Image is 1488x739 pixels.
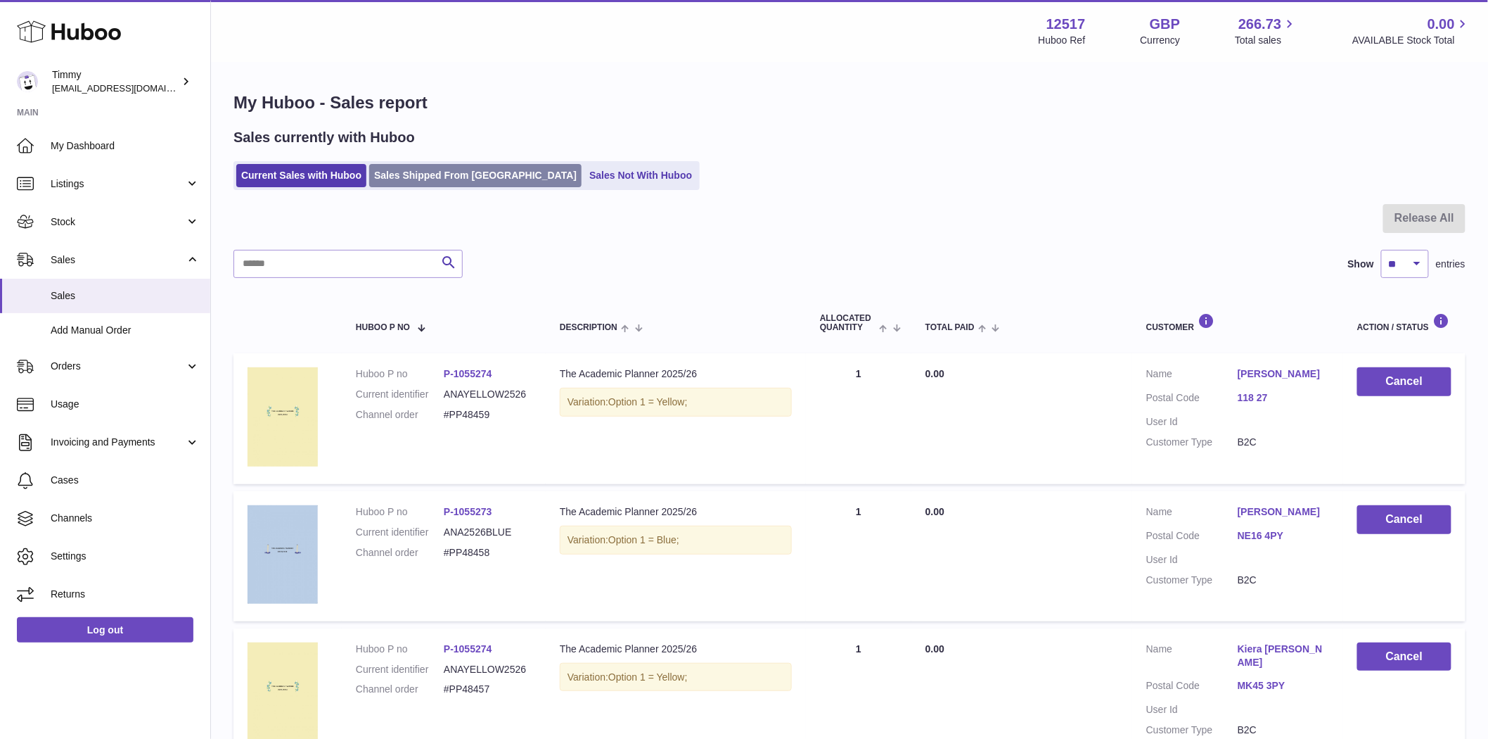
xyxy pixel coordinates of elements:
dt: Name [1146,643,1238,673]
dt: Name [1146,505,1238,522]
dt: Channel order [356,546,444,560]
td: 1 [806,491,911,621]
div: Customer [1146,313,1329,332]
img: 125171755599458.png [248,505,318,604]
span: 0.00 [925,643,944,655]
dt: Postal Code [1146,529,1238,546]
a: P-1055274 [444,643,492,655]
a: Kiera [PERSON_NAME] [1238,643,1329,669]
span: Total paid [925,323,975,332]
div: Variation: [560,663,792,692]
span: AVAILABLE Stock Total [1352,34,1471,47]
dt: Channel order [356,408,444,422]
dd: B2C [1238,436,1329,449]
dt: Current identifier [356,663,444,676]
button: Cancel [1357,505,1451,534]
a: P-1055274 [444,368,492,379]
span: Sales [51,289,200,303]
span: Huboo P no [356,323,410,332]
dt: User Id [1146,553,1238,567]
span: ALLOCATED Quantity [820,314,876,332]
div: The Academic Planner 2025/26 [560,643,792,656]
span: Orders [51,360,185,373]
a: Sales Shipped From [GEOGRAPHIC_DATA] [369,164,582,187]
strong: 12517 [1046,15,1086,34]
button: Cancel [1357,643,1451,671]
a: 266.73 Total sales [1235,15,1297,47]
span: My Dashboard [51,139,200,153]
a: [PERSON_NAME] [1238,367,1329,381]
div: The Academic Planner 2025/26 [560,367,792,381]
span: Description [560,323,617,332]
dt: User Id [1146,415,1238,429]
dt: Postal Code [1146,391,1238,408]
dt: Customer Type [1146,436,1238,449]
dt: Huboo P no [356,367,444,381]
a: Sales Not With Huboo [584,164,697,187]
dd: ANAYELLOW2526 [444,663,532,676]
div: Currency [1141,34,1181,47]
span: Total sales [1235,34,1297,47]
dt: Customer Type [1146,574,1238,587]
span: Stock [51,215,185,229]
dt: Channel order [356,683,444,696]
div: Timmy [52,68,179,95]
img: 125171755599416.png [248,367,318,467]
dt: Postal Code [1146,679,1238,696]
label: Show [1348,258,1374,271]
h2: Sales currently with Huboo [233,128,415,147]
dd: B2C [1238,574,1329,587]
span: [EMAIL_ADDRESS][DOMAIN_NAME] [52,82,207,94]
a: 118 27 [1238,391,1329,405]
div: Variation: [560,388,792,417]
dt: Huboo P no [356,505,444,519]
dt: Current identifier [356,526,444,539]
span: Listings [51,177,185,191]
span: Cases [51,474,200,487]
span: Invoicing and Payments [51,436,185,449]
dd: B2C [1238,724,1329,737]
span: entries [1436,258,1465,271]
span: 266.73 [1238,15,1281,34]
dt: Current identifier [356,388,444,401]
dt: Huboo P no [356,643,444,656]
a: MK45 3PY [1238,679,1329,693]
a: P-1055273 [444,506,492,517]
span: Option 1 = Yellow; [608,396,687,408]
dd: #PP48459 [444,408,532,422]
span: 0.00 [925,368,944,379]
dd: ANAYELLOW2526 [444,388,532,401]
h1: My Huboo - Sales report [233,91,1465,114]
span: Usage [51,398,200,411]
dd: #PP48458 [444,546,532,560]
span: Option 1 = Yellow; [608,671,687,683]
span: Settings [51,550,200,563]
dt: Name [1146,367,1238,384]
span: Add Manual Order [51,324,200,337]
a: 0.00 AVAILABLE Stock Total [1352,15,1471,47]
div: The Academic Planner 2025/26 [560,505,792,519]
span: 0.00 [925,506,944,517]
span: Channels [51,512,200,525]
strong: GBP [1150,15,1180,34]
a: Log out [17,617,193,643]
dd: #PP48457 [444,683,532,696]
td: 1 [806,353,911,484]
div: Variation: [560,526,792,555]
span: Sales [51,253,185,267]
a: [PERSON_NAME] [1238,505,1329,519]
a: Current Sales with Huboo [236,164,366,187]
div: Huboo Ref [1039,34,1086,47]
div: Action / Status [1357,313,1451,332]
button: Cancel [1357,367,1451,396]
dd: ANA2526BLUE [444,526,532,539]
a: NE16 4PY [1238,529,1329,543]
span: 0.00 [1428,15,1455,34]
span: Returns [51,588,200,601]
img: internalAdmin-12517@internal.huboo.com [17,71,38,92]
span: Option 1 = Blue; [608,534,679,545]
dt: User Id [1146,703,1238,716]
dt: Customer Type [1146,724,1238,737]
